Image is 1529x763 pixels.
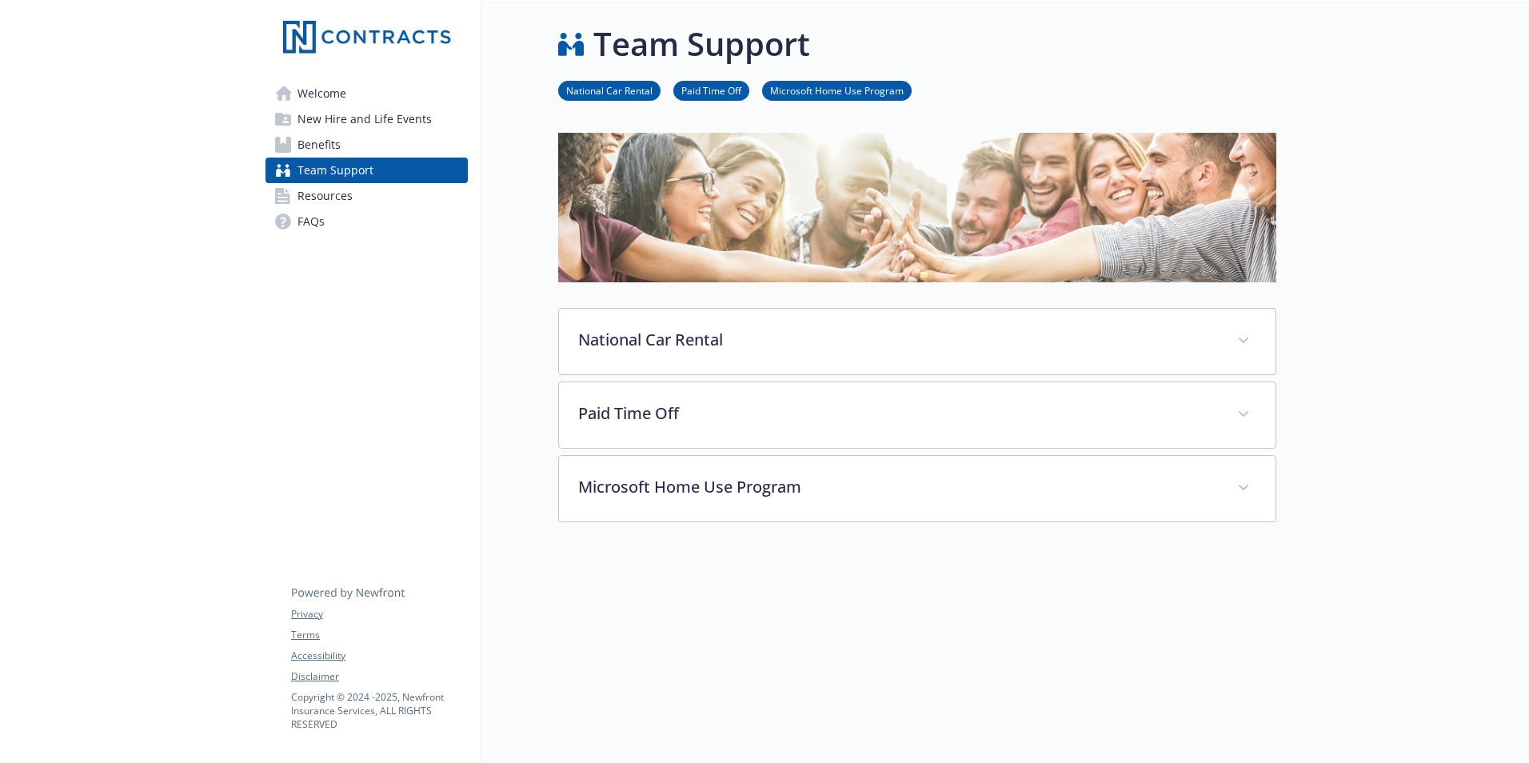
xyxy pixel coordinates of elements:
h1: Team Support [593,20,810,68]
a: Paid Time Off [673,82,749,98]
span: New Hire and Life Events [297,106,432,132]
span: Benefits [297,132,341,158]
a: Team Support [265,158,468,183]
a: Benefits [265,132,468,158]
p: Copyright © 2024 - 2025 , Newfront Insurance Services, ALL RIGHTS RESERVED [291,690,467,731]
a: New Hire and Life Events [265,106,468,132]
a: FAQs [265,209,468,234]
a: Terms [291,628,467,642]
span: FAQs [297,209,325,234]
p: Paid Time Off [578,401,1218,425]
div: National Car Rental [559,309,1275,374]
a: Accessibility [291,649,467,663]
p: Microsoft Home Use Program [578,475,1218,499]
a: National Car Rental [558,82,661,98]
div: Microsoft Home Use Program [559,456,1275,521]
div: Paid Time Off [559,382,1275,448]
img: team support page banner [558,133,1276,282]
span: Resources [297,183,353,209]
span: Welcome [297,81,346,106]
a: Welcome [265,81,468,106]
a: Privacy [291,607,467,621]
a: Resources [265,183,468,209]
span: Team Support [297,158,373,183]
a: Disclaimer [291,669,467,684]
p: National Car Rental [578,328,1218,352]
a: Microsoft Home Use Program [762,82,912,98]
